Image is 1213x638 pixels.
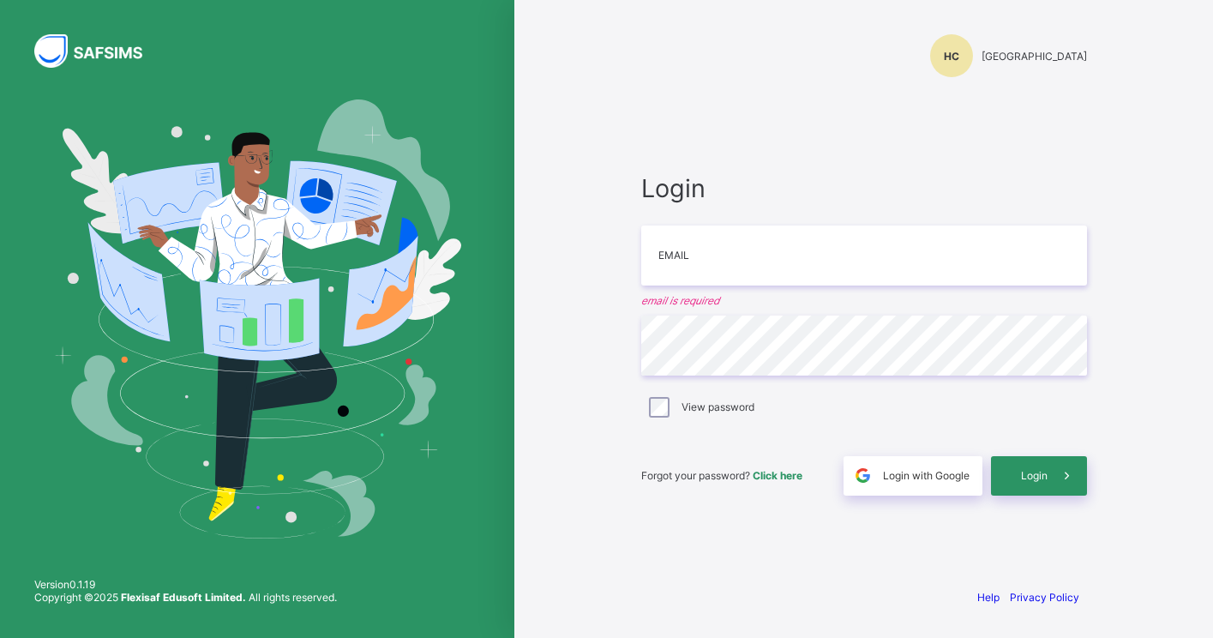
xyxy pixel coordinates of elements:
span: [GEOGRAPHIC_DATA] [982,50,1087,63]
span: Forgot your password? [641,469,802,482]
span: Login [641,173,1087,203]
strong: Flexisaf Edusoft Limited. [121,591,246,604]
em: email is required [641,294,1087,307]
img: google.396cfc9801f0270233282035f929180a.svg [853,466,873,485]
span: Login [1021,469,1048,482]
img: SAFSIMS Logo [34,34,163,68]
img: Hero Image [53,99,461,539]
span: HC [944,50,959,63]
a: Click here [753,469,802,482]
label: View password [682,400,754,413]
a: Help [977,591,1000,604]
span: Copyright © 2025 All rights reserved. [34,591,337,604]
span: Login with Google [883,469,970,482]
a: Privacy Policy [1010,591,1079,604]
span: Version 0.1.19 [34,578,337,591]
